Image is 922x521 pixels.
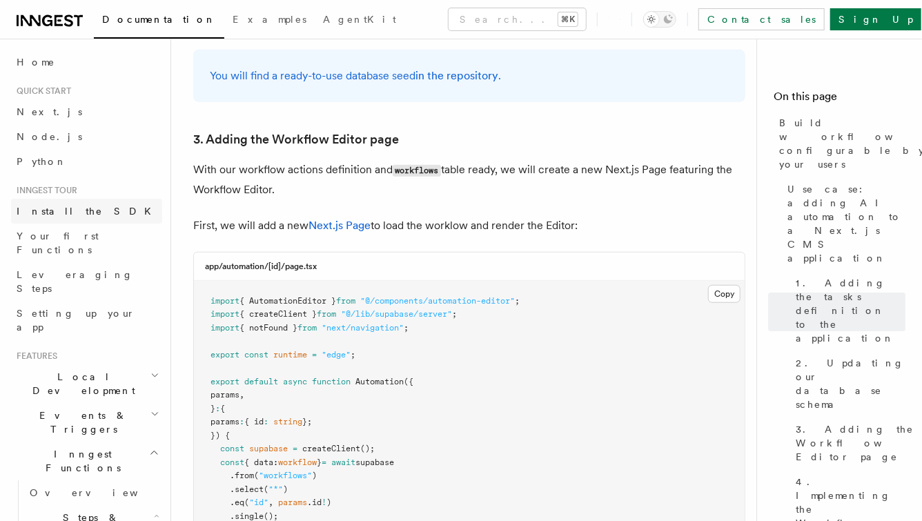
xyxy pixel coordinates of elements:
span: Setting up your app [17,308,135,333]
span: : [264,417,268,426]
span: ( [264,484,268,494]
span: import [210,323,239,333]
span: Next.js [17,106,82,117]
button: Search...⌘K [449,8,586,30]
span: Documentation [102,14,216,25]
span: ({ [404,377,413,386]
span: params [210,390,239,400]
span: ; [404,323,409,333]
p: You will find a ready-to-use database seed . [210,66,729,86]
span: string [273,417,302,426]
span: ; [515,296,520,306]
p: With our workflow actions definition and table ready, we will create a new Next.js Page featuring... [193,160,745,199]
span: const [220,458,244,467]
span: Automation [355,377,404,386]
span: "next/navigation" [322,323,404,333]
span: Events & Triggers [11,409,150,436]
a: Node.js [11,124,162,149]
span: "id" [249,498,268,507]
span: , [239,390,244,400]
span: AgentKit [323,14,396,25]
span: = [293,444,297,453]
span: async [283,377,307,386]
span: } [317,458,322,467]
span: = [322,458,326,467]
span: ) [283,484,288,494]
span: 1. Adding the tasks definition to the application [796,276,905,345]
span: ( [244,498,249,507]
span: , [268,498,273,507]
span: runtime [273,350,307,360]
span: }; [302,417,312,426]
span: ) [312,471,317,480]
span: Examples [233,14,306,25]
span: from [317,309,336,319]
span: "@/lib/supabase/server" [341,309,452,319]
a: 3. Adding the Workflow Editor page [193,130,399,149]
span: Local Development [11,370,150,397]
a: Setting up your app [11,301,162,340]
span: }) { [210,431,230,440]
a: Home [11,50,162,75]
span: "workflows" [259,471,312,480]
span: await [331,458,355,467]
span: const [244,350,268,360]
span: import [210,296,239,306]
span: } [210,404,215,413]
span: .single [230,511,264,521]
span: Install the SDK [17,206,159,217]
span: ; [351,350,355,360]
span: : [215,404,220,413]
span: ( [254,471,259,480]
button: Inngest Functions [11,442,162,480]
button: Toggle dark mode [643,11,676,28]
span: export [210,377,239,386]
p: First, we will add a new to load the worklow and render the Editor: [193,216,745,235]
span: { createClient } [239,309,317,319]
h4: On this page [774,88,905,110]
a: Documentation [94,4,224,39]
a: 3. Adding the Workflow Editor page [790,417,905,469]
span: from [336,296,355,306]
a: Next.js [11,99,162,124]
kbd: ⌘K [558,12,578,26]
code: workflows [393,165,441,177]
span: default [244,377,278,386]
span: params [210,417,239,426]
span: function [312,377,351,386]
span: Inngest Functions [11,447,149,475]
span: Use case: adding AI automation to a Next.js CMS application [787,182,905,265]
a: Leveraging Steps [11,262,162,301]
span: 3. Adding the Workflow Editor page [796,422,916,464]
span: export [210,350,239,360]
a: AgentKit [315,4,404,37]
a: in the repository [415,69,498,82]
span: ) [326,498,331,507]
span: (); [264,511,278,521]
span: supabase [355,458,394,467]
button: Local Development [11,364,162,403]
a: Sign Up [830,8,921,30]
span: .select [230,484,264,494]
span: Overview [30,487,172,498]
span: "@/components/automation-editor" [360,296,515,306]
span: { AutomationEditor } [239,296,336,306]
span: workflow [278,458,317,467]
span: { [220,404,225,413]
span: .from [230,471,254,480]
a: Contact sales [698,8,825,30]
span: .eq [230,498,244,507]
span: from [297,323,317,333]
span: params [278,498,307,507]
span: Leveraging Steps [17,269,133,294]
span: createClient [302,444,360,453]
a: Build workflows configurable by your users [774,110,905,177]
span: Features [11,351,57,362]
span: { data: [244,458,278,467]
a: Overview [24,480,162,505]
span: supabase [249,444,288,453]
span: = [312,350,317,360]
span: : [239,417,244,426]
span: { id [244,417,264,426]
button: Events & Triggers [11,403,162,442]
